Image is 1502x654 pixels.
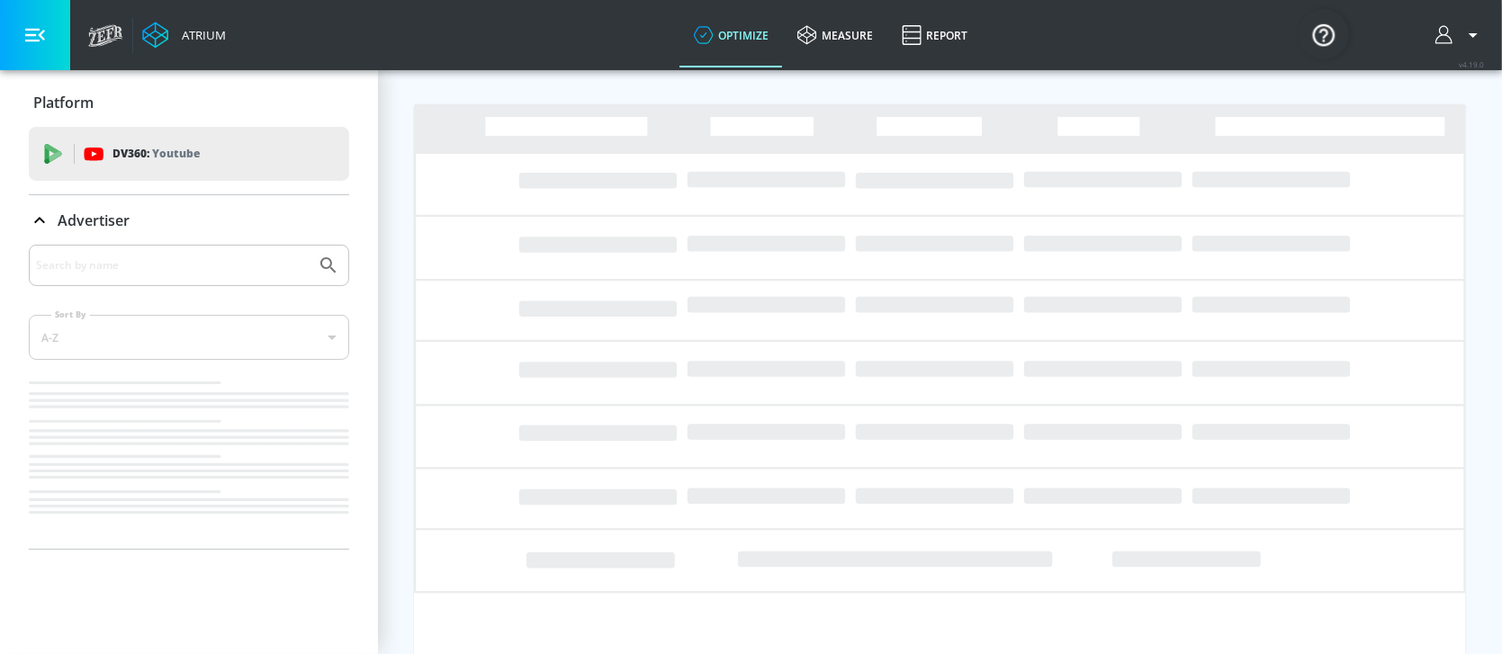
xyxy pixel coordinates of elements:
button: Open Resource Center [1299,9,1349,59]
input: Search by name [36,254,309,277]
p: DV360: [112,144,200,164]
p: Advertiser [58,211,130,230]
a: measure [783,3,887,67]
span: v 4.19.0 [1459,59,1484,69]
div: A-Z [29,315,349,360]
p: Platform [33,93,94,112]
div: Atrium [175,27,226,43]
nav: list of Advertiser [29,374,349,549]
p: Youtube [152,144,200,163]
div: Advertiser [29,195,349,246]
div: Platform [29,77,349,128]
div: Advertiser [29,245,349,549]
a: Report [887,3,982,67]
div: DV360: Youtube [29,127,349,181]
a: Atrium [142,22,226,49]
a: optimize [679,3,783,67]
label: Sort By [51,309,90,320]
